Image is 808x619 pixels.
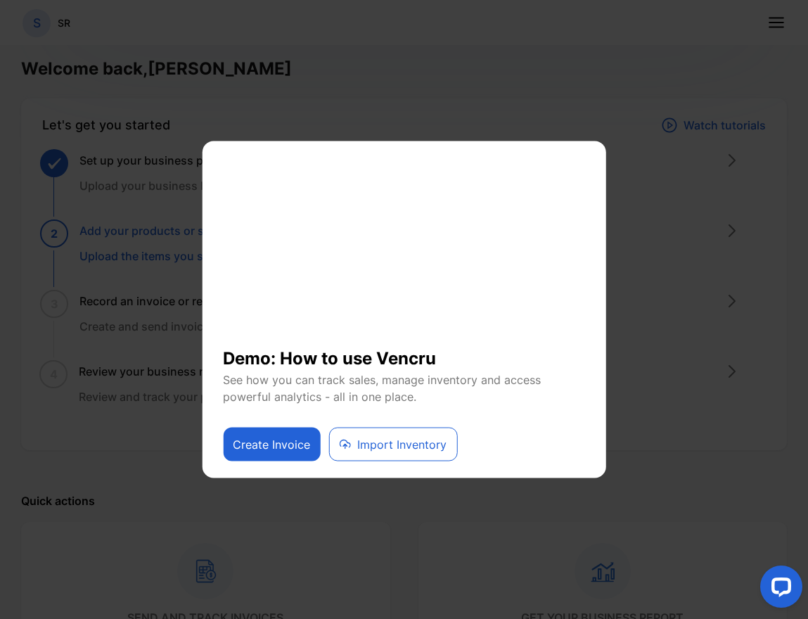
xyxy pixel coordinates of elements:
[223,159,585,335] iframe: YouTube video player
[328,428,457,461] button: Import Inventory
[223,428,320,461] button: Create Invoice
[749,560,808,619] iframe: LiveChat chat widget
[223,371,585,405] p: See how you can track sales, manage inventory and access powerful analytics - all in one place.
[223,335,585,371] h1: Demo: How to use Vencru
